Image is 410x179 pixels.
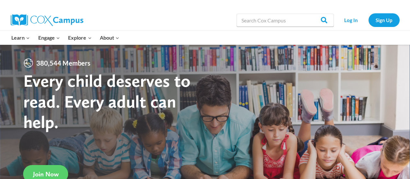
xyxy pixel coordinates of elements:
[11,14,83,26] img: Cox Campus
[369,13,400,27] a: Sign Up
[7,31,123,45] nav: Primary Navigation
[11,33,30,42] span: Learn
[34,58,93,68] span: 380,544 Members
[100,33,119,42] span: About
[337,13,400,27] nav: Secondary Navigation
[337,13,365,27] a: Log In
[23,70,191,132] strong: Every child deserves to read. Every adult can help.
[38,33,60,42] span: Engage
[237,14,334,27] input: Search Cox Campus
[33,170,59,178] span: Join Now
[68,33,91,42] span: Explore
